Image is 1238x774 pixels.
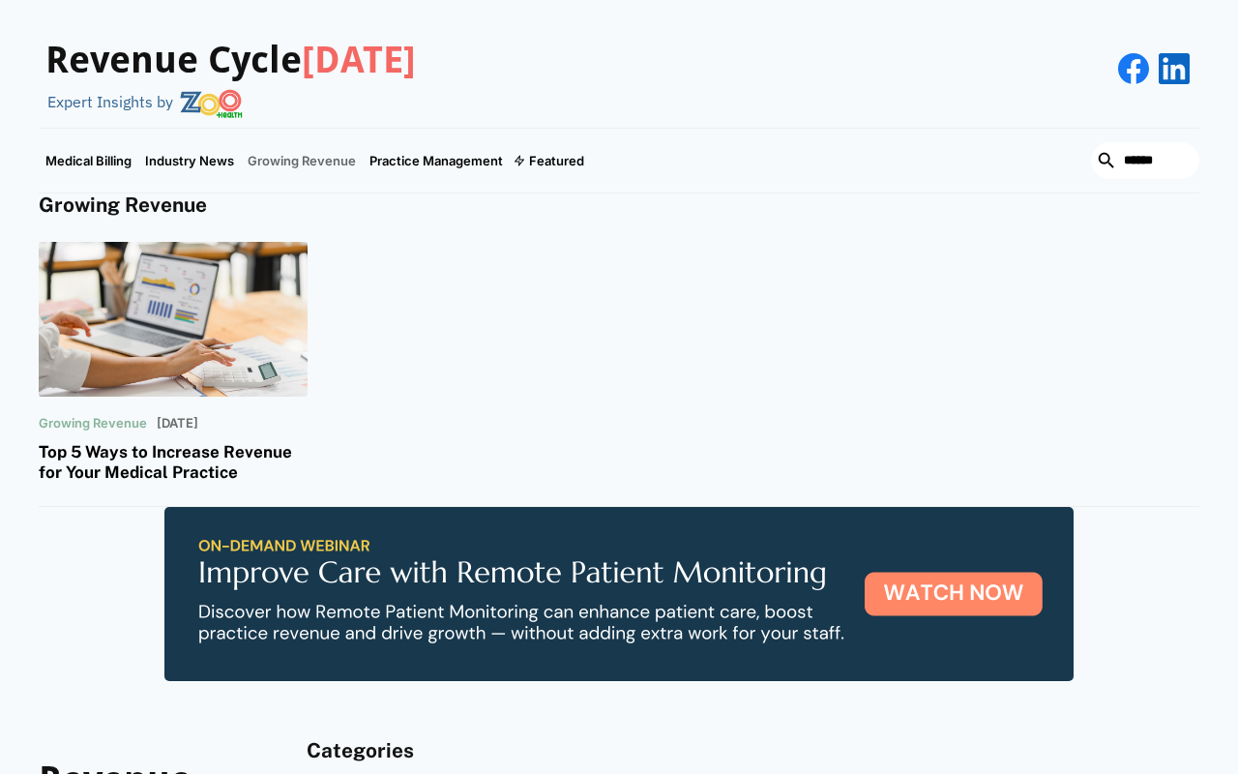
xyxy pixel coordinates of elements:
[157,416,198,432] p: [DATE]
[302,39,416,81] span: [DATE]
[138,129,241,193] a: Industry News
[307,739,545,763] h4: Categories
[45,39,416,83] h3: Revenue Cycle
[363,129,510,193] a: Practice Management
[39,442,308,482] h3: Top 5 Ways to Increase Revenue for Your Medical Practice
[39,416,147,432] p: Growing Revenue
[39,193,1199,218] h4: Growing Revenue
[39,242,308,482] a: Growing Revenue[DATE]Top 5 Ways to Increase Revenue for Your Medical Practice
[241,129,363,193] a: Growing Revenue
[39,19,416,118] a: Revenue Cycle[DATE]Expert Insights by
[39,129,138,193] a: Medical Billing
[510,129,591,193] div: Featured
[529,153,584,168] div: Featured
[47,93,173,111] div: Expert Insights by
